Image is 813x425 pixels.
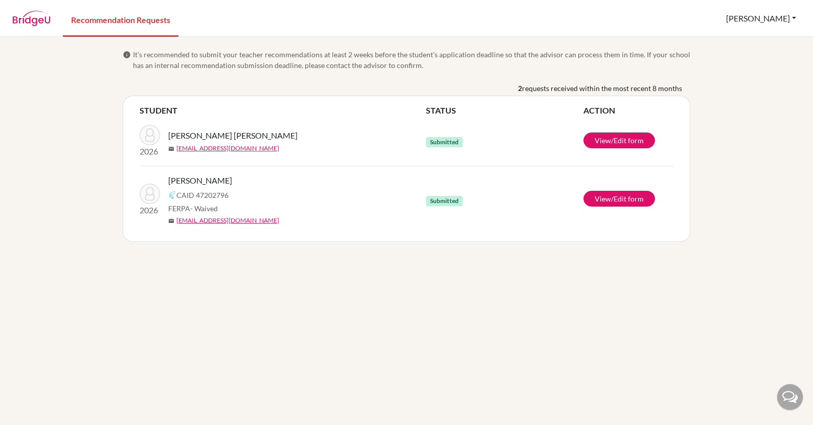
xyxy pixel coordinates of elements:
p: 2026 [140,145,160,158]
th: ACTION [583,104,673,117]
span: CAID 47202796 [176,190,229,200]
b: 2 [518,83,522,94]
p: 2026 [140,204,160,216]
span: mail [168,218,174,224]
span: [PERSON_NAME] [PERSON_NAME] [168,129,298,142]
a: [EMAIL_ADDRESS][DOMAIN_NAME] [176,216,279,225]
span: FERPA [168,203,218,214]
img: Cardenas, David [140,184,160,204]
img: Common App logo [168,191,176,199]
a: View/Edit form [583,191,655,207]
span: requests received within the most recent 8 months [522,83,682,94]
span: Submitted [426,137,463,147]
th: STATUS [426,104,583,117]
a: [EMAIL_ADDRESS][DOMAIN_NAME] [176,144,279,153]
span: info [123,51,131,59]
span: Help [24,7,44,16]
span: mail [168,146,174,152]
span: [PERSON_NAME] [168,174,232,187]
button: [PERSON_NAME] [721,9,801,28]
img: BridgeU logo [12,11,51,26]
a: Recommendation Requests [63,2,178,37]
span: - Waived [190,204,218,213]
span: It’s recommended to submit your teacher recommendations at least 2 weeks before the student’s app... [133,49,690,71]
th: STUDENT [140,104,426,117]
span: Submitted [426,196,463,206]
a: View/Edit form [583,132,655,148]
img: Perez Dagosto, Linda [140,125,160,145]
